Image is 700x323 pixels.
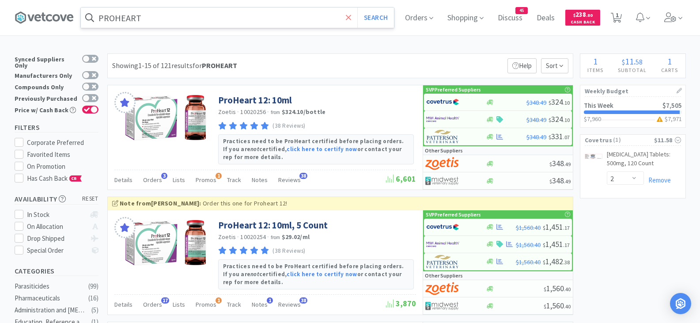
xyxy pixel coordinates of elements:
[240,233,266,241] span: 10020254
[278,300,301,308] span: Reviews
[357,8,394,28] button: Search
[549,175,571,186] span: 348
[611,57,654,66] div: .
[516,224,541,232] span: $1,560.40
[425,271,463,280] p: Other Suppliers
[386,174,416,184] span: 6,601
[27,221,86,232] div: On Allocation
[549,131,570,141] span: 331
[544,300,571,311] span: 1,560
[585,154,602,160] img: bb71893ea2894e81ba022041dfc669fc_803986.png
[549,114,570,124] span: 324
[607,150,681,171] a: [MEDICAL_DATA] Tablets: 500mg, 120 Count
[571,20,595,26] span: Cash Back
[426,85,481,94] p: SVP Preferred Suppliers
[88,281,98,292] div: ( 99 )
[15,281,86,292] div: Parasiticides
[644,176,671,184] a: Remove
[593,56,598,67] span: 1
[564,286,571,293] span: . 40
[549,158,571,168] span: 348
[655,116,682,122] h3: $
[240,108,266,116] span: 10020256
[563,134,570,141] span: . 07
[507,58,537,73] p: Help
[580,66,611,74] h4: Items
[584,115,601,123] span: $7,960
[223,262,404,286] strong: Practices need to be ProHeart certified before placing orders. If you are certified, or contact y...
[549,134,551,141] span: $
[543,259,545,266] span: $
[563,242,570,248] span: . 17
[15,194,98,204] h5: Availability
[173,176,185,184] span: Lists
[607,15,625,23] a: 1
[543,256,570,266] span: 1,482
[426,238,459,251] img: f6b2451649754179b5b4e0c70c3f7cb0_2.png
[278,176,301,184] span: Reviews
[121,219,209,266] img: 6c5da1ae111c4356945a79b0d4162ccf_243191.jpeg
[271,234,280,240] span: from
[161,297,169,304] span: 17
[584,102,613,109] h2: This Week
[662,101,682,110] span: $7,505
[544,303,546,310] span: $
[218,233,236,241] a: Zoetis
[27,161,98,172] div: On Promotion
[549,178,552,185] span: $
[670,293,691,314] div: Open Intercom Messenger
[586,12,593,18] span: . 80
[526,133,546,141] span: $348.49
[654,66,685,74] h4: Carts
[82,194,98,204] span: reset
[120,199,201,207] strong: Note from [PERSON_NAME] :
[585,135,612,145] span: Covetrus
[114,176,132,184] span: Details
[193,61,237,70] span: for
[526,99,546,106] span: $348.49
[70,176,79,181] span: CB
[15,293,86,304] div: Pharmaceuticals
[196,176,216,184] span: Promos
[202,61,237,70] strong: PROHEART
[15,55,78,68] div: Synced Suppliers Only
[27,233,86,244] div: Drop Shipped
[494,14,526,22] a: Discuss45
[267,233,269,241] span: ·
[543,239,570,249] span: 1,451
[425,174,458,187] img: 4dd14cff54a648ac9e977f0c5da9bc2e_5.png
[27,174,82,182] span: Has Cash Back
[580,97,685,127] a: This Week$7,505$7,960$7,971
[282,233,310,241] strong: $29.02 / ml
[426,255,459,268] img: f5e969b455434c6296c6d81ef179fa71_3.png
[299,297,307,304] span: 38
[272,247,306,256] p: (38 Reviews)
[15,122,98,133] h5: Filters
[564,303,571,310] span: . 40
[216,173,222,179] span: 1
[143,176,162,184] span: Orders
[143,300,162,308] span: Orders
[654,135,681,145] div: $11.58
[526,116,546,124] span: $348.49
[112,60,237,72] div: Showing 1-15 of 121 results
[271,109,280,115] span: from
[237,233,239,241] span: ·
[223,137,404,161] strong: Practices need to be ProHeart certified before placing orders. If you are certified, or contact y...
[667,56,672,67] span: 1
[15,83,78,90] div: Compounds Only
[15,305,86,315] div: Administration and [MEDICAL_DATA]
[425,146,463,155] p: Other Suppliers
[549,97,570,107] span: 324
[27,137,98,148] div: Corporate Preferred
[218,108,236,116] a: Zoetis
[533,14,558,22] a: Deals
[267,297,273,304] span: 1
[196,300,216,308] span: Promos
[612,136,654,144] span: ( 1 )
[218,219,328,231] a: ProHeart 12: 10ml, 5 Count
[668,115,682,123] span: 7,971
[426,113,459,126] img: f6b2451649754179b5b4e0c70c3f7cb0_2.png
[27,149,98,160] div: Favorited Items
[549,161,552,167] span: $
